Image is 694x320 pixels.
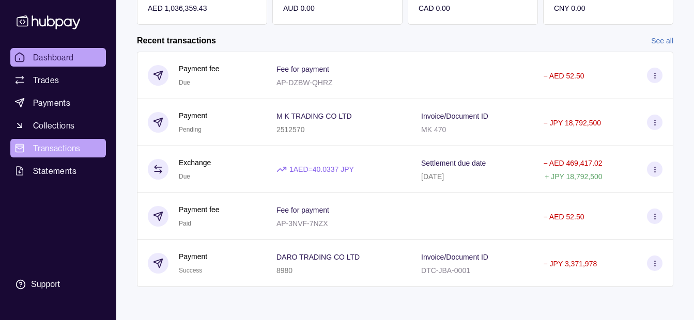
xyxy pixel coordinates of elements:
span: Due [179,79,190,86]
span: Trades [33,74,59,86]
p: − AED 52.50 [544,72,584,80]
p: − AED 52.50 [544,213,584,221]
p: Payment [179,110,207,121]
p: − JPY 3,371,978 [544,260,597,268]
p: 8980 [276,266,292,275]
p: DTC-JBA-0001 [421,266,470,275]
p: − JPY 18,792,500 [544,119,601,127]
p: Exchange [179,157,211,168]
p: AUD 0.00 [283,3,392,14]
p: Invoice/Document ID [421,253,488,261]
p: M K TRADING CO LTD [276,112,352,120]
span: Transactions [33,142,81,154]
p: Settlement due date [421,159,486,167]
span: Due [179,173,190,180]
span: Paid [179,220,191,227]
p: [DATE] [421,172,444,181]
a: Collections [10,116,106,135]
span: Success [179,267,202,274]
p: − AED 469,417.02 [544,159,603,167]
p: Fee for payment [276,206,329,214]
p: Payment fee [179,204,220,215]
div: Support [31,279,60,290]
span: Payments [33,97,70,109]
p: AP-DZBW-QHRZ [276,78,333,87]
p: 1 AED = 40.0337 JPY [289,164,354,175]
a: See all [651,35,673,46]
h2: Recent transactions [137,35,216,46]
a: Statements [10,162,106,180]
a: Payments [10,93,106,112]
p: Invoice/Document ID [421,112,488,120]
p: AED 1,036,359.43 [148,3,256,14]
span: Dashboard [33,51,74,63]
span: Pending [179,126,202,133]
p: CAD 0.00 [419,3,527,14]
p: DARO TRADING CO LTD [276,253,360,261]
a: Trades [10,71,106,89]
p: Payment [179,251,207,262]
p: + JPY 18,792,500 [545,172,602,181]
a: Transactions [10,139,106,157]
p: CNY 0.00 [554,3,662,14]
span: Statements [33,165,76,177]
a: Support [10,274,106,295]
span: Collections [33,119,74,132]
p: 2512570 [276,125,305,134]
p: Fee for payment [276,65,329,73]
p: MK 470 [421,125,446,134]
a: Dashboard [10,48,106,67]
p: Payment fee [179,63,220,74]
p: AP-3NVF-7NZX [276,219,328,228]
